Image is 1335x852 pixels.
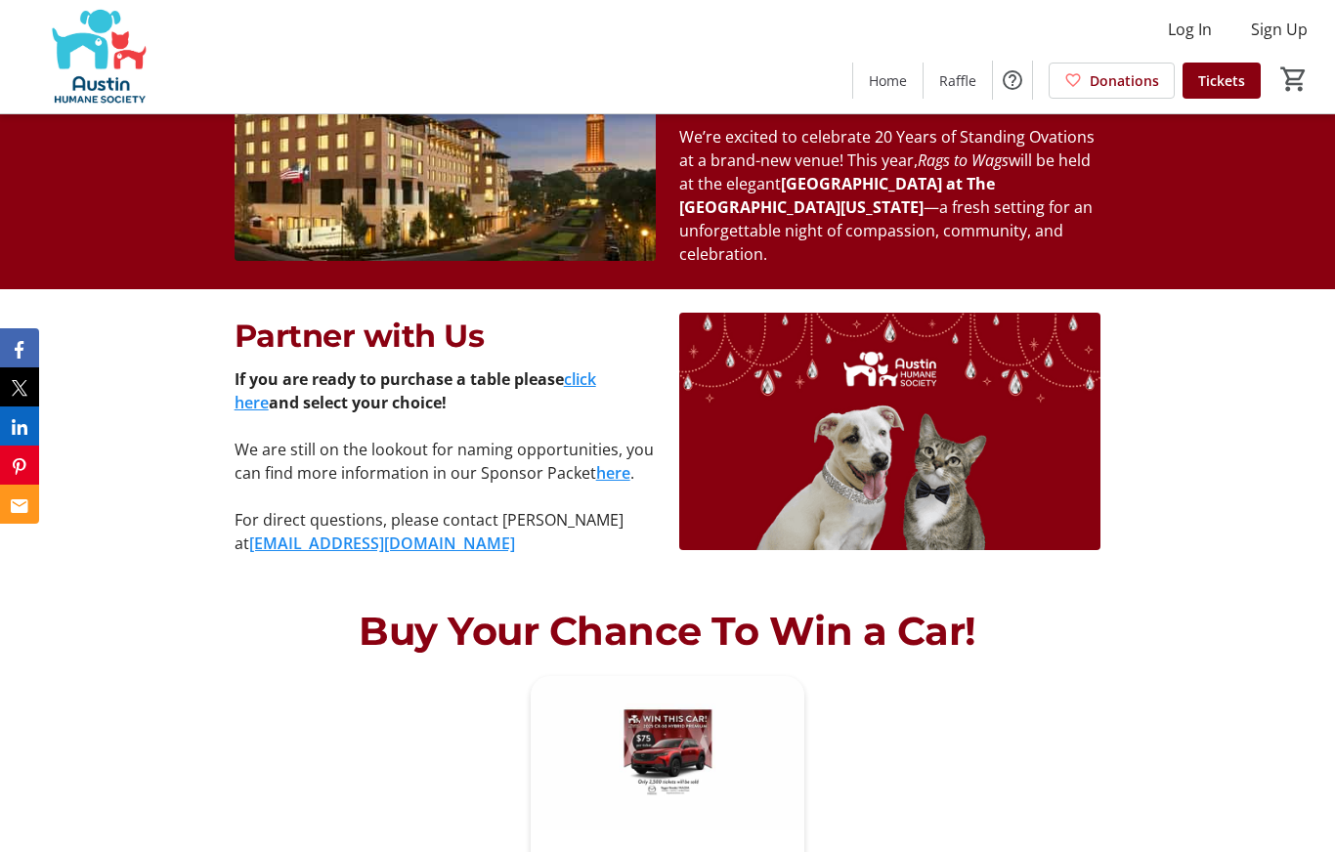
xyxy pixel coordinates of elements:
button: Log In [1152,14,1227,45]
img: Austin Humane Society's Logo [12,8,186,106]
a: click here [235,368,596,413]
span: We’re excited to celebrate 20 Years of Standing Ovations at a brand-new venue! This year, [679,126,1095,171]
p: Buy Your Chance To Win a Car! [235,602,1101,660]
strong: [GEOGRAPHIC_DATA] at The [GEOGRAPHIC_DATA][US_STATE] [679,173,995,218]
span: Donations [1090,70,1159,91]
strong: If you are ready to purchase a table please and select your choice! [235,368,596,413]
span: Home [869,70,907,91]
p: For direct questions, please contact [PERSON_NAME] at [235,508,656,555]
a: [EMAIL_ADDRESS][DOMAIN_NAME] [249,532,515,554]
a: Donations [1049,63,1175,99]
span: Log In [1168,18,1212,41]
span: Tickets [1198,70,1245,91]
img: undefined [235,23,656,261]
p: We are still on the lookout for naming opportunities, you can find more information in our Sponso... [235,438,656,485]
a: Raffle [924,63,992,99]
p: Partner with Us [235,313,656,360]
a: Home [853,63,923,99]
a: here [596,462,630,484]
span: Raffle [939,70,976,91]
button: Help [993,61,1032,100]
button: Sign Up [1235,14,1323,45]
em: Rags to Wags [918,149,1009,171]
span: —a fresh setting for an unforgettable night of compassion, community, and celebration. [679,196,1093,265]
img: Golden Ticket Raffle [531,676,804,830]
img: undefined [679,313,1100,550]
span: Sign Up [1251,18,1308,41]
a: Tickets [1183,63,1261,99]
button: Cart [1276,62,1312,97]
